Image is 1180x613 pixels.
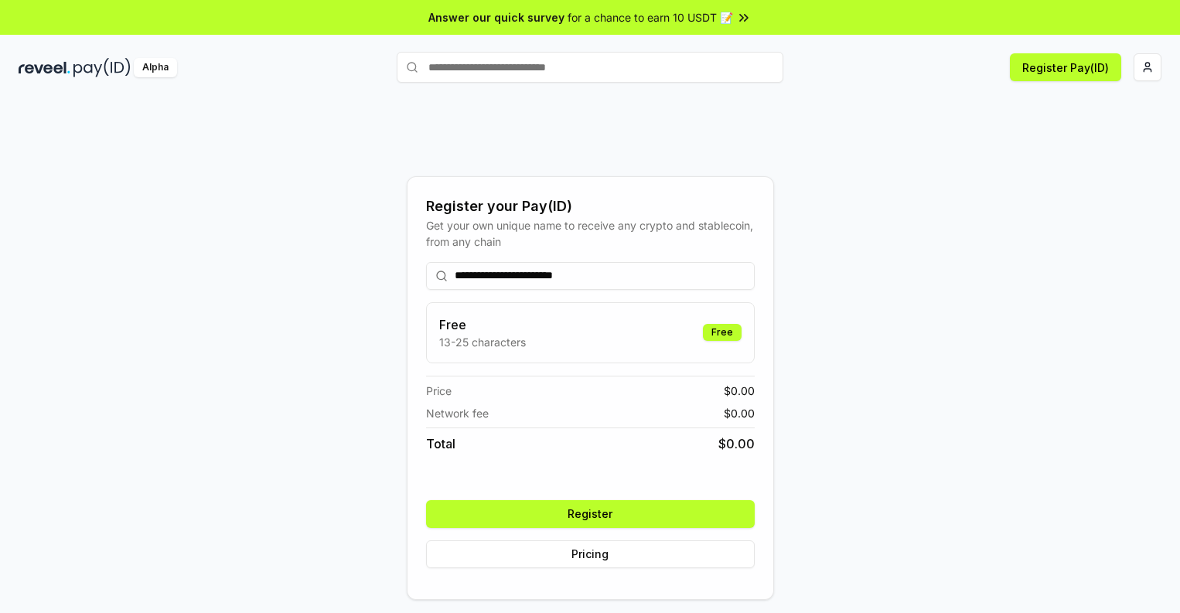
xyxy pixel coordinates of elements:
[134,58,177,77] div: Alpha
[426,196,755,217] div: Register your Pay(ID)
[426,405,489,421] span: Network fee
[426,217,755,250] div: Get your own unique name to receive any crypto and stablecoin, from any chain
[426,383,452,399] span: Price
[19,58,70,77] img: reveel_dark
[439,315,526,334] h3: Free
[426,434,455,453] span: Total
[724,383,755,399] span: $ 0.00
[439,334,526,350] p: 13-25 characters
[718,434,755,453] span: $ 0.00
[73,58,131,77] img: pay_id
[426,540,755,568] button: Pricing
[428,9,564,26] span: Answer our quick survey
[724,405,755,421] span: $ 0.00
[1010,53,1121,81] button: Register Pay(ID)
[426,500,755,528] button: Register
[568,9,733,26] span: for a chance to earn 10 USDT 📝
[703,324,742,341] div: Free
